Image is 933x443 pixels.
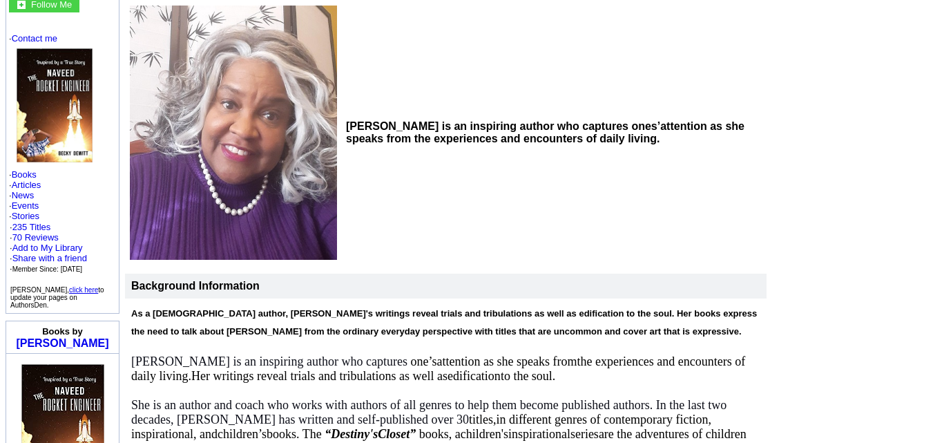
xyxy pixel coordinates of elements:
[17,1,26,9] img: gc.jpg
[17,48,93,162] img: 78864.jpg
[191,369,448,383] span: Her writings reveal trials and tribulations as well as
[10,222,87,274] font: · ·
[12,33,57,44] a: Contact me
[12,211,39,221] a: Stories
[378,427,410,441] span: Closet
[12,200,39,211] a: Events
[331,427,378,441] span: Destiny's
[267,427,322,441] span: books. The
[61,357,62,362] img: shim.gif
[12,190,35,200] a: News
[131,413,711,441] span: in different genres of contemporary fiction, inspirational, and
[12,243,83,253] a: Add to My Library
[218,427,267,441] span: children’s
[436,355,577,368] span: attention as she speaks from
[570,427,599,441] span: series
[12,232,59,243] a: 70 Reviews
[189,369,192,383] span: .
[9,33,116,274] font: · · · · · ·
[346,120,744,144] b: [PERSON_NAME] is an inspiring author who captures ones’attention as she speaks from the experienc...
[12,169,37,180] a: Books
[131,398,727,426] span: She is an author and coach who works with authors of all genres to help them become published aut...
[42,326,83,337] b: Books by
[69,286,98,294] a: click here
[131,355,407,368] span: [PERSON_NAME] is an inspiring author who captures
[461,427,508,441] span: children's
[448,369,501,383] span: edification
[419,427,461,441] span: books, a
[12,253,87,263] a: Share with a friend
[501,369,556,383] span: to the soul.
[130,6,337,260] img: See larger image
[12,265,83,273] font: Member Since: [DATE]
[16,337,108,349] a: [PERSON_NAME]
[12,222,51,232] a: 235 Titles
[10,243,87,274] font: · · ·
[131,355,745,383] span: the experiences and encounters of daily living
[325,427,331,441] b: “
[10,286,104,309] font: [PERSON_NAME], to update your pages on AuthorsDen.
[410,427,416,441] span: ”
[131,280,260,292] b: Background Information
[469,413,497,426] span: titles,
[131,308,757,337] font: As a [DEMOGRAPHIC_DATA] author, [PERSON_NAME]'s writings reveal trials and tribulations as well a...
[410,355,436,368] span: one’s
[63,357,64,362] img: shim.gif
[508,427,570,441] span: inspirational
[62,357,63,362] img: shim.gif
[12,180,41,190] a: Articles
